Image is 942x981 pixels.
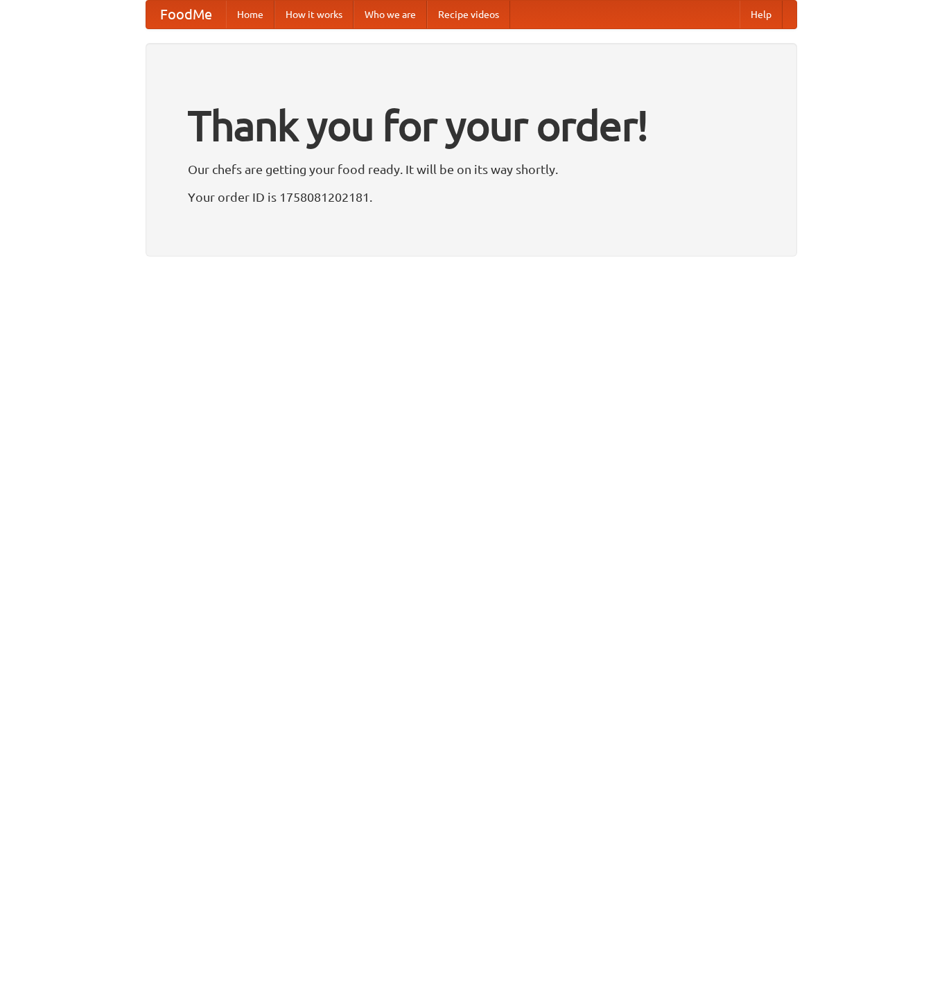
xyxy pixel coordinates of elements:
a: How it works [274,1,354,28]
a: Help [740,1,783,28]
h1: Thank you for your order! [188,92,755,159]
a: FoodMe [146,1,226,28]
a: Who we are [354,1,427,28]
a: Recipe videos [427,1,510,28]
p: Our chefs are getting your food ready. It will be on its way shortly. [188,159,755,180]
p: Your order ID is 1758081202181. [188,186,755,207]
a: Home [226,1,274,28]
